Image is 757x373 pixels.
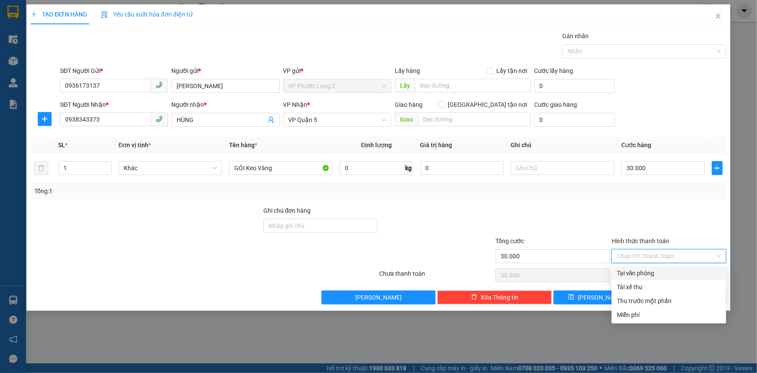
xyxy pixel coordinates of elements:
[395,79,415,92] span: Lấy
[379,269,495,284] div: Chưa thanh toán
[445,100,531,109] span: [GEOGRAPHIC_DATA] tận nơi
[534,113,615,127] input: Cước giao hàng
[617,296,721,306] div: Thu trước một phần
[437,290,552,304] button: deleteXóa Thông tin
[156,116,163,122] span: phone
[395,101,423,108] span: Giao hàng
[58,142,65,149] span: SL
[568,294,574,301] span: save
[562,33,589,40] label: Gán nhãn
[101,11,108,18] img: icon
[612,238,669,244] label: Hình thức thanh toán
[118,142,151,149] span: Đơn vị tính
[418,112,531,126] input: Dọc đường
[38,112,52,126] button: plus
[712,165,722,172] span: plus
[31,11,87,18] span: TẠO ĐƠN HÀNG
[171,66,279,76] div: Người gửi
[507,137,618,154] th: Ghi chú
[34,186,292,196] div: Tổng: 1
[171,100,279,109] div: Người nhận
[715,13,722,20] span: close
[534,67,573,74] label: Cước lấy hàng
[321,290,436,304] button: [PERSON_NAME]
[38,116,51,122] span: plus
[34,161,48,175] button: delete
[124,162,217,175] span: Khác
[534,79,615,93] input: Cước lấy hàng
[511,161,614,175] input: Ghi Chú
[712,161,723,175] button: plus
[617,310,721,320] div: Miễn phí
[60,100,168,109] div: SĐT Người Nhận
[60,66,168,76] div: SĐT Người Gửi
[229,142,257,149] span: Tên hàng
[471,294,477,301] span: delete
[31,11,37,17] span: plus
[706,4,731,29] button: Close
[229,161,333,175] input: VD: Bàn, Ghế
[481,293,518,302] span: Xóa Thông tin
[617,268,721,278] div: Tại văn phòng
[268,116,275,123] span: user-add
[495,238,524,244] span: Tổng cước
[156,82,163,89] span: phone
[283,66,391,76] div: VP gửi
[621,142,651,149] span: Cước hàng
[617,282,721,292] div: Tài xế thu
[288,113,386,126] span: VP Quận 5
[493,66,531,76] span: Lấy tận nơi
[554,290,639,304] button: save[PERSON_NAME]
[534,101,577,108] label: Cước giao hàng
[355,293,402,302] span: [PERSON_NAME]
[405,161,413,175] span: kg
[395,67,420,74] span: Lấy hàng
[420,142,452,149] span: Giá trị hàng
[263,207,311,214] label: Ghi chú đơn hàng
[101,11,193,18] span: Yêu cầu xuất hóa đơn điện tử
[288,79,386,92] span: VP Phước Long 2
[395,112,418,126] span: Giao
[361,142,392,149] span: Định lượng
[415,79,531,92] input: Dọc đường
[263,219,378,233] input: Ghi chú đơn hàng
[420,161,504,175] input: 0
[578,293,624,302] span: [PERSON_NAME]
[283,101,308,108] span: VP Nhận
